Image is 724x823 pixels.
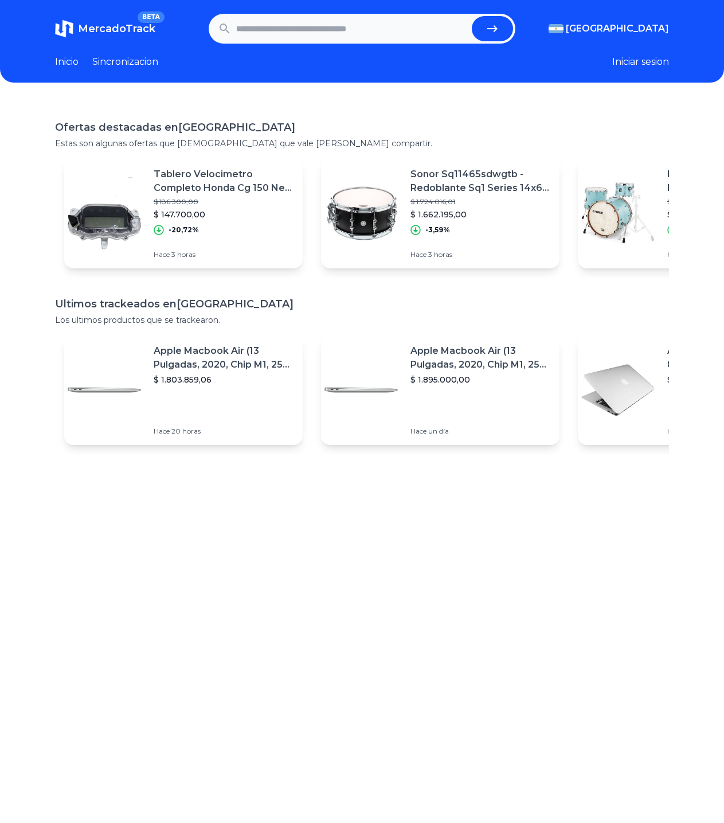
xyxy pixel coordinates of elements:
[549,24,563,33] img: Argentina
[321,335,559,445] a: Featured imageApple Macbook Air (13 Pulgadas, 2020, Chip M1, 256 Gb De Ssd, 8 Gb De Ram) - Plata$...
[578,350,658,430] img: Featured image
[321,173,401,253] img: Featured image
[321,350,401,430] img: Featured image
[410,374,550,385] p: $ 1.895.000,00
[169,225,199,235] p: -20,72%
[321,158,559,268] a: Featured imageSonor Sq11465sdwgtb - Redoblante Sq1 Series 14x6.5 Abedul$ 1.724.016,01$ 1.662.195,...
[425,225,450,235] p: -3,59%
[64,335,303,445] a: Featured imageApple Macbook Air (13 Pulgadas, 2020, Chip M1, 256 Gb De Ssd, 8 Gb De Ram) - Plata$...
[154,344,293,372] p: Apple Macbook Air (13 Pulgadas, 2020, Chip M1, 256 Gb De Ssd, 8 Gb De Ram) - Plata
[612,55,669,69] button: Iniciar sesion
[55,19,73,38] img: MercadoTrack
[55,55,79,69] a: Inicio
[154,197,293,206] p: $ 186.300,00
[64,158,303,268] a: Featured imageTablero Velocimetro Completo Honda Cg 150 New Titan Rpm925$ 186.300,00$ 147.700,00-...
[64,173,144,253] img: Featured image
[55,19,155,38] a: MercadoTrackBETA
[55,314,669,326] p: Los ultimos productos que se trackearon.
[154,209,293,220] p: $ 147.700,00
[410,197,550,206] p: $ 1.724.016,01
[64,350,144,430] img: Featured image
[55,138,669,149] p: Estas son algunas ofertas que [DEMOGRAPHIC_DATA] que vale [PERSON_NAME] compartir.
[410,344,550,372] p: Apple Macbook Air (13 Pulgadas, 2020, Chip M1, 256 Gb De Ssd, 8 Gb De Ram) - Plata
[154,167,293,195] p: Tablero Velocimetro Completo Honda Cg 150 New Titan Rpm925
[55,296,669,312] h1: Ultimos trackeados en [GEOGRAPHIC_DATA]
[549,22,669,36] button: [GEOGRAPHIC_DATA]
[154,374,293,385] p: $ 1.803.859,06
[410,427,550,436] p: Hace un día
[78,22,155,35] span: MercadoTrack
[154,427,293,436] p: Hace 20 horas
[410,250,550,259] p: Hace 3 horas
[410,167,550,195] p: Sonor Sq11465sdwgtb - Redoblante Sq1 Series 14x6.5 Abedul
[154,250,293,259] p: Hace 3 horas
[138,11,165,23] span: BETA
[55,119,669,135] h1: Ofertas destacadas en [GEOGRAPHIC_DATA]
[578,173,658,253] img: Featured image
[566,22,669,36] span: [GEOGRAPHIC_DATA]
[92,55,158,69] a: Sincronizacion
[410,209,550,220] p: $ 1.662.195,00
